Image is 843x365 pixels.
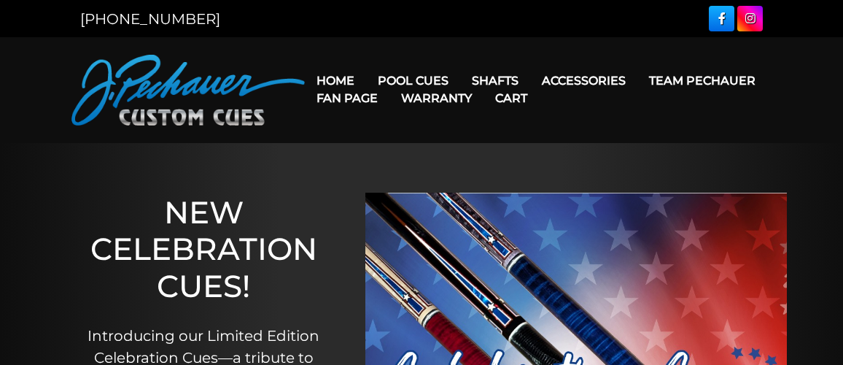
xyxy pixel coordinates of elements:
a: Fan Page [305,80,389,117]
a: Accessories [530,62,637,99]
img: Pechauer Custom Cues [71,55,305,126]
a: [PHONE_NUMBER] [80,10,220,28]
h1: NEW CELEBRATION CUES! [71,194,337,304]
a: Warranty [389,80,483,117]
a: Shafts [460,62,530,99]
a: Team Pechauer [637,62,767,99]
a: Pool Cues [366,62,460,99]
a: Home [305,62,366,99]
a: Cart [483,80,539,117]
